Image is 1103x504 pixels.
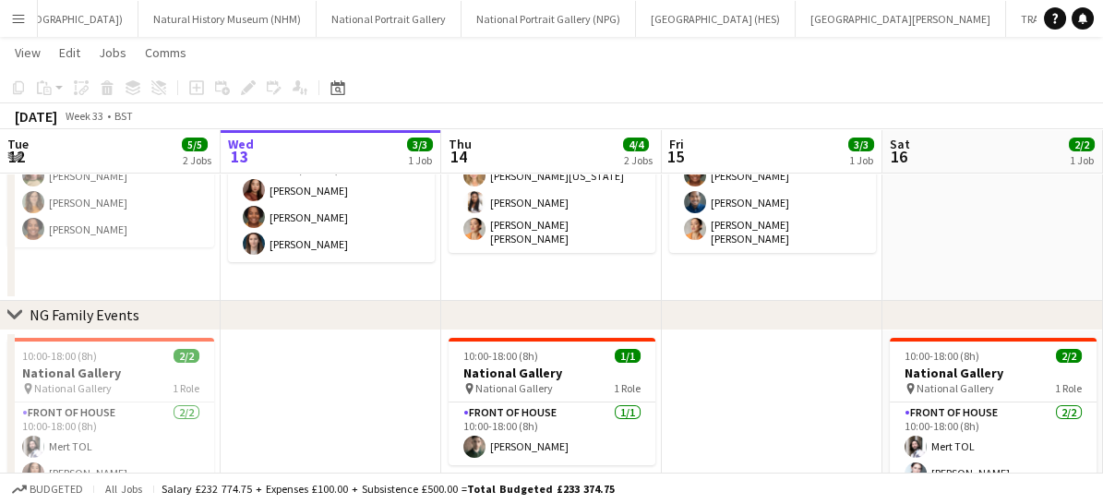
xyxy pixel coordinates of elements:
button: Budgeted [9,479,86,499]
span: National Gallery [475,381,553,395]
span: Budgeted [30,483,83,496]
div: 1 Job [1070,153,1094,167]
div: 1 Job [849,153,873,167]
a: View [7,41,48,65]
span: 2/2 [174,349,199,363]
span: Fri [669,136,684,152]
span: National Gallery [917,381,994,395]
span: 10:00-18:00 (8h) [22,349,97,363]
span: National Gallery [34,381,112,395]
button: [GEOGRAPHIC_DATA] (HES) [636,1,796,37]
div: [DATE] [15,107,57,126]
h3: National Gallery [449,365,655,381]
span: 14 [446,146,472,167]
button: National Portrait Gallery (NPG) [462,1,636,37]
app-card-role: Event Staff (Arts&Crafts)3/309:30-17:00 (7h30m)[PERSON_NAME][PERSON_NAME][PERSON_NAME] [228,146,435,262]
button: TRAINING [1006,1,1083,37]
span: 1 Role [173,381,199,395]
div: 2 Jobs [624,153,653,167]
app-card-role: Event Staff (Arts&Crafts)3/309:30-17:00 (7h30m)[PERSON_NAME][US_STATE][PERSON_NAME][PERSON_NAME] ... [449,131,655,253]
span: 1 Role [1055,381,1082,395]
span: Tue [7,136,29,152]
div: 2 Jobs [183,153,211,167]
span: 2/2 [1056,349,1082,363]
button: National Portrait Gallery [317,1,462,37]
div: Salary £232 774.75 + Expenses £100.00 + Subsistence £500.00 = [162,482,615,496]
span: 3/3 [848,138,874,151]
app-job-card: 10:00-18:00 (8h)1/1National Gallery National Gallery1 RoleFront of House1/110:00-18:00 (8h)[PERSO... [449,338,655,465]
div: 1 Job [408,153,432,167]
span: 5/5 [182,138,208,151]
span: Wed [228,136,254,152]
span: Thu [449,136,472,152]
app-card-role: Event Staff (Arts&Crafts)3/309:30-17:00 (7h30m)[PERSON_NAME][PERSON_NAME][PERSON_NAME] [7,131,214,247]
app-card-role: Front of House1/110:00-18:00 (8h)[PERSON_NAME] [449,402,655,465]
div: BST [114,109,133,123]
span: Jobs [99,44,126,61]
span: 1/1 [615,349,641,363]
span: 4/4 [623,138,649,151]
span: All jobs [102,482,146,496]
app-job-card: 10:00-18:00 (8h)2/2National Gallery National Gallery1 RoleFront of House2/210:00-18:00 (8h)Mert T... [7,338,214,492]
span: 10:00-18:00 (8h) [905,349,979,363]
app-job-card: 10:00-18:00 (8h)2/2National Gallery National Gallery1 RoleFront of House2/210:00-18:00 (8h)Mert T... [890,338,1097,492]
button: [GEOGRAPHIC_DATA][PERSON_NAME] [796,1,1006,37]
a: Comms [138,41,194,65]
span: 15 [666,146,684,167]
app-card-role: Front of House2/210:00-18:00 (8h)Mert TOL[PERSON_NAME] [890,402,1097,492]
span: Comms [145,44,186,61]
span: 1 Role [614,381,641,395]
a: Jobs [91,41,134,65]
span: 16 [887,146,910,167]
span: 10:00-18:00 (8h) [463,349,538,363]
span: Week 33 [61,109,107,123]
h3: National Gallery [7,365,214,381]
span: Total Budgeted £233 374.75 [467,482,615,496]
app-card-role: Event Staff (Arts&Crafts)3/309:30-17:00 (7h30m)[PERSON_NAME][PERSON_NAME][PERSON_NAME] [PERSON_NAME] [669,131,876,253]
h3: National Gallery [890,365,1097,381]
span: Edit [59,44,80,61]
span: View [15,44,41,61]
span: 3/3 [407,138,433,151]
a: Edit [52,41,88,65]
span: Sat [890,136,910,152]
span: 2/2 [1069,138,1095,151]
span: 13 [225,146,254,167]
span: 12 [5,146,29,167]
button: Natural History Museum (NHM) [138,1,317,37]
div: NG Family Events [30,306,139,324]
app-card-role: Front of House2/210:00-18:00 (8h)Mert TOL[PERSON_NAME] [7,402,214,492]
